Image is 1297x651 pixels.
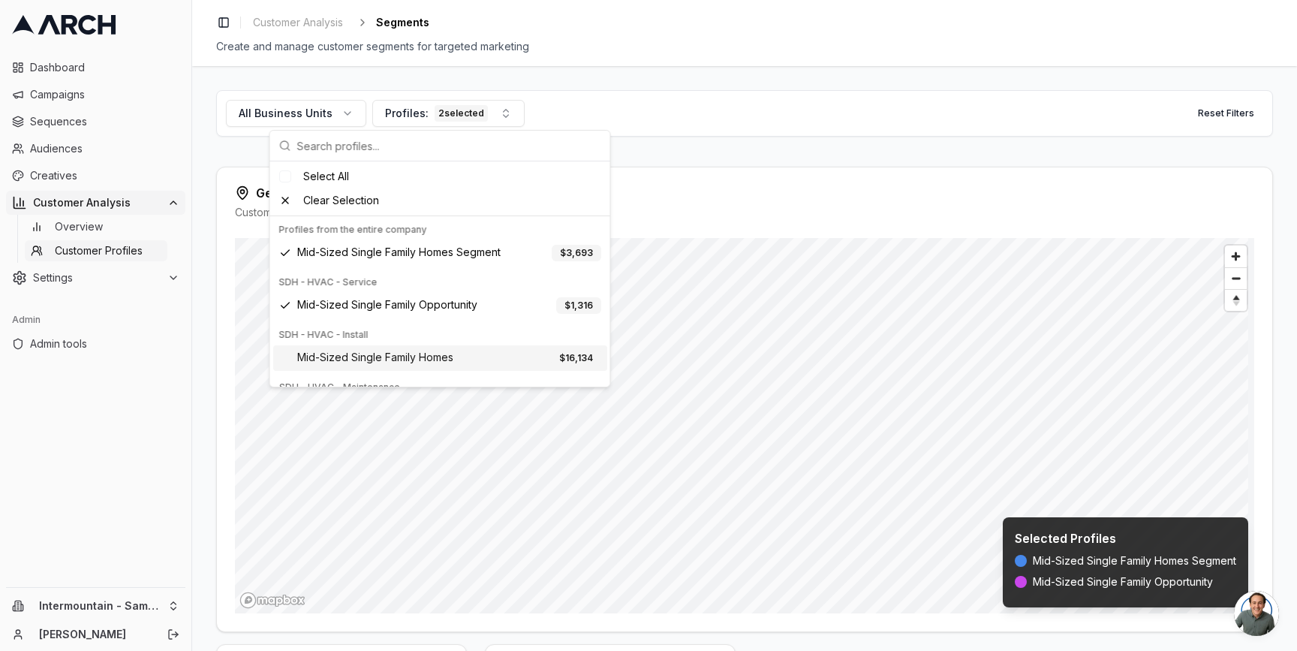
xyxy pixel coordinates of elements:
[273,188,607,212] div: Clear Selection
[376,15,429,30] span: Segments
[239,592,305,609] a: Mapbox homepage
[556,297,601,314] div: $ 1,316
[273,377,607,398] div: SDH - HVAC - Maintenance
[6,594,185,618] button: Intermountain - Same Day
[216,39,1273,54] div: Create and manage customer segments for targeted marketing
[235,185,1254,200] div: Geographic Distribution
[273,324,607,345] div: SDH - HVAC - Install
[55,219,103,234] span: Overview
[30,87,179,102] span: Campaigns
[273,164,607,188] div: Select All
[55,243,143,258] span: Customer Profiles
[1225,268,1247,289] span: Zoom out
[1225,267,1247,289] button: Zoom out
[235,205,1254,220] div: Customer concentration by location with heat map visualization
[6,83,185,107] a: Campaigns
[435,105,488,122] div: 2 selected
[30,141,179,156] span: Audiences
[30,168,179,183] span: Creatives
[297,131,601,161] input: Search profiles...
[6,332,185,356] a: Admin tools
[6,164,185,188] a: Creatives
[247,12,349,33] a: Customer Analysis
[297,350,453,366] span: Mid-Sized Single Family Homes
[39,599,161,613] span: Intermountain - Same Day
[297,297,477,314] span: Mid-Sized Single Family Opportunity
[1189,101,1263,125] button: Reset Filters
[552,245,601,261] div: $ 3,693
[33,195,161,210] span: Customer Analysis
[6,266,185,290] button: Settings
[6,110,185,134] a: Sequences
[30,60,179,75] span: Dashboard
[6,137,185,161] a: Audiences
[1225,246,1247,267] button: Zoom in
[6,191,185,215] button: Customer Analysis
[6,56,185,80] a: Dashboard
[163,624,184,645] button: Log out
[270,161,610,387] div: Suggestions
[6,308,185,332] div: Admin
[235,238,1248,613] canvas: Map
[239,106,333,121] span: All Business Units
[385,105,488,122] div: Profiles:
[253,15,343,30] span: Customer Analysis
[39,627,151,642] a: [PERSON_NAME]
[1015,529,1236,547] h3: Selected Profiles
[1033,553,1236,568] span: Mid-Sized Single Family Homes Segment
[551,350,601,366] div: $ 16,134
[273,219,607,240] div: Profiles from the entire company
[1223,291,1248,309] span: Reset bearing to north
[1225,289,1247,311] button: Reset bearing to north
[25,216,167,237] a: Overview
[30,336,179,351] span: Admin tools
[226,100,366,127] button: All Business Units
[297,245,501,261] span: Mid-Sized Single Family Homes Segment
[273,272,607,293] div: SDH - HVAC - Service
[30,114,179,129] span: Sequences
[33,270,161,285] span: Settings
[247,12,429,33] nav: breadcrumb
[25,240,167,261] a: Customer Profiles
[1033,574,1213,589] span: Mid-Sized Single Family Opportunity
[1234,591,1279,636] a: Open chat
